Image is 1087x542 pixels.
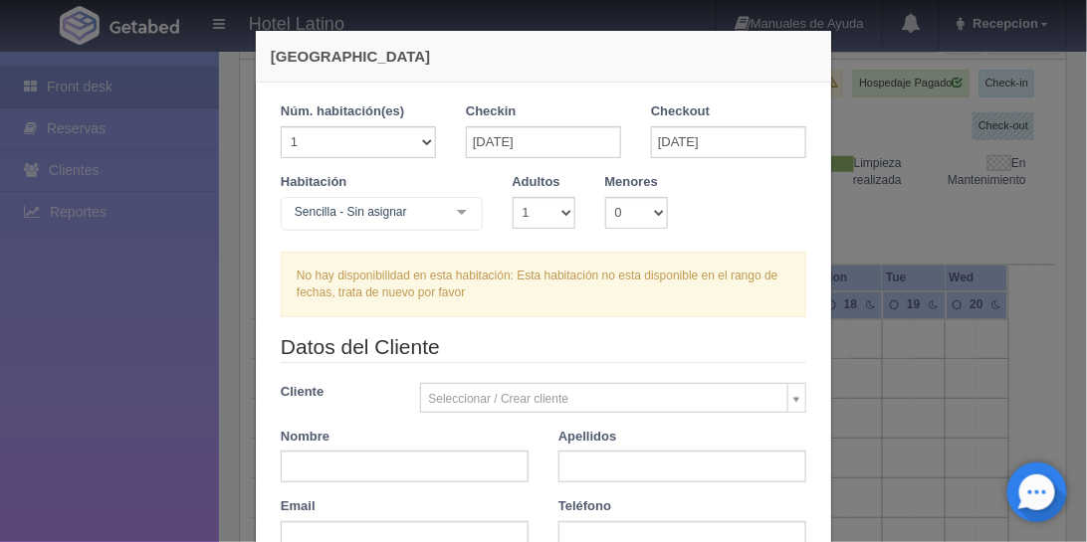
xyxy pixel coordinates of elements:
label: Email [281,497,316,516]
label: Menores [605,173,658,192]
label: Núm. habitación(es) [281,102,404,121]
label: Cliente [266,383,405,402]
label: Nombre [281,428,329,447]
a: Seleccionar / Crear cliente [420,383,807,413]
label: Checkin [466,102,517,121]
label: Checkout [651,102,710,121]
label: Teléfono [558,497,611,516]
span: Sencilla - Sin asignar [290,202,442,222]
div: No hay disponibilidad en esta habitación: Esta habitación no esta disponible en el rango de fecha... [281,252,806,317]
input: DD-MM-AAAA [651,126,806,158]
label: Adultos [513,173,560,192]
label: Habitación [281,173,346,192]
legend: Datos del Cliente [281,332,806,363]
input: DD-MM-AAAA [466,126,621,158]
label: Apellidos [558,428,617,447]
h4: [GEOGRAPHIC_DATA] [271,46,816,67]
span: Seleccionar / Crear cliente [429,384,780,414]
